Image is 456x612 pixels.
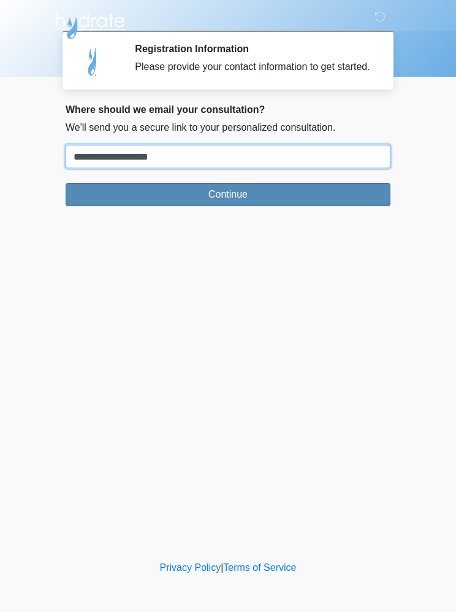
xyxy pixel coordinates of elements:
[160,562,221,573] a: Privacy Policy
[221,562,223,573] a: |
[53,9,127,40] img: Hydrate IV Bar - Flagstaff Logo
[66,183,390,206] button: Continue
[223,562,296,573] a: Terms of Service
[75,43,112,80] img: Agent Avatar
[135,60,372,74] div: Please provide your contact information to get started.
[66,120,390,135] p: We'll send you a secure link to your personalized consultation.
[66,104,390,115] h2: Where should we email your consultation?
